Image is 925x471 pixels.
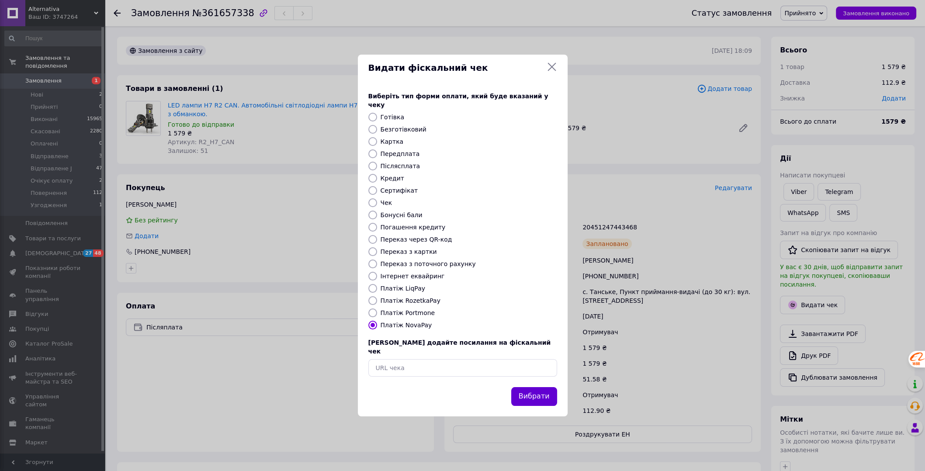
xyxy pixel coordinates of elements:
span: Виберіть тип форми оплати, який буде вказаний у чеку [368,93,548,108]
label: Бонусні бали [381,211,423,218]
label: Погашення кредиту [381,224,446,231]
label: Платіж LiqPay [381,285,425,292]
span: [PERSON_NAME] додайте посилання на фіскальний чек [368,339,551,355]
label: Кредит [381,175,404,182]
label: Переказ з поточного рахунку [381,260,476,267]
label: Інтернет еквайринг [381,273,445,280]
label: Передплата [381,150,420,157]
label: Переказ з картки [381,248,437,255]
label: Картка [381,138,404,145]
label: Готівка [381,114,404,121]
label: Платіж Portmone [381,309,435,316]
label: Післясплата [381,163,420,170]
label: Переказ через QR-код [381,236,452,243]
input: URL чека [368,359,557,377]
button: Вибрати [511,387,557,406]
span: Видати фіскальний чек [368,62,543,74]
label: Сертифікат [381,187,418,194]
label: Чек [381,199,392,206]
label: Платіж RozetkaPay [381,297,440,304]
label: Безготівковий [381,126,426,133]
label: Платіж NovaPay [381,322,432,329]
